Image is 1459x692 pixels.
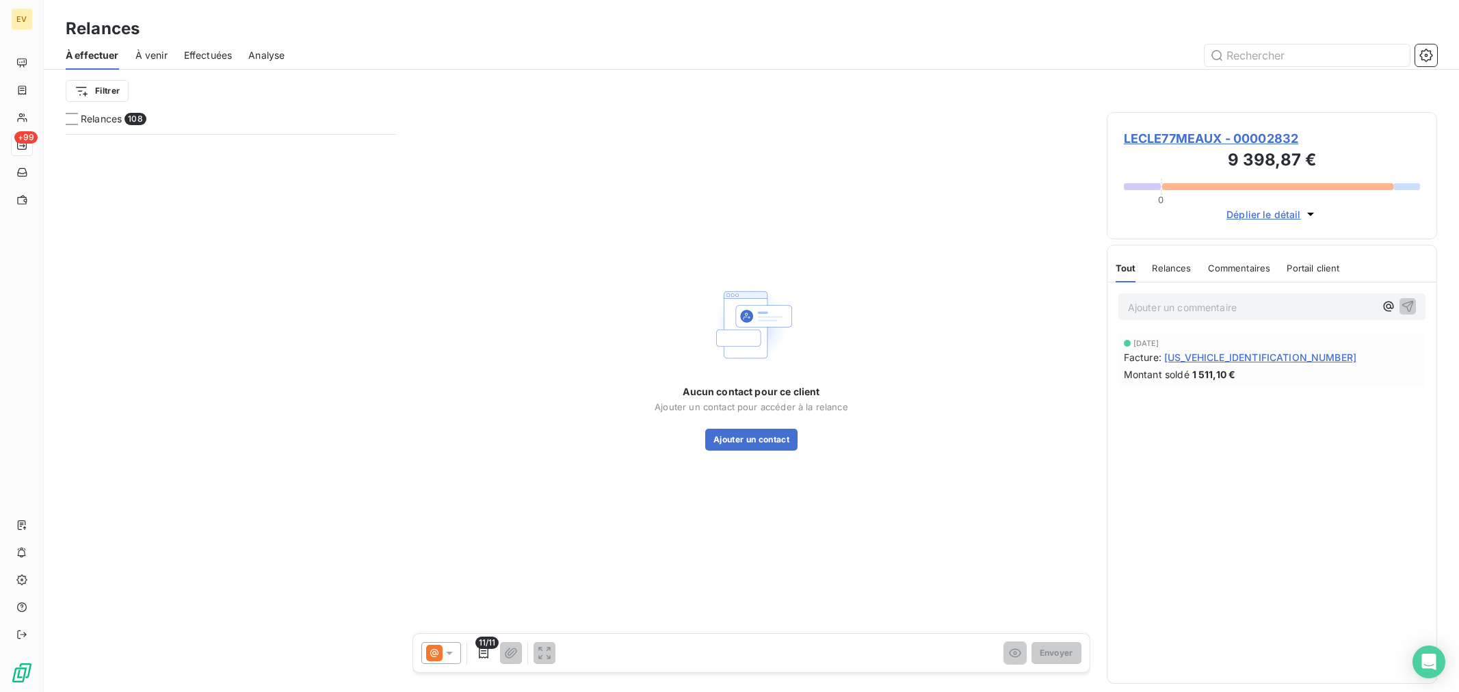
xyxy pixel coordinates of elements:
[1164,350,1356,364] span: [US_VEHICLE_IDENTIFICATION_NUMBER]
[1412,646,1445,678] div: Open Intercom Messenger
[1124,350,1161,364] span: Facture :
[66,80,129,102] button: Filtrer
[11,8,33,30] div: EV
[1158,194,1164,205] span: 0
[655,401,848,412] span: Ajouter un contact pour accéder à la relance
[1124,148,1420,175] h3: 9 398,87 €
[1116,263,1136,274] span: Tout
[1152,263,1191,274] span: Relances
[1287,263,1339,274] span: Portail client
[81,112,122,126] span: Relances
[705,429,798,451] button: Ajouter un contact
[1124,367,1189,382] span: Montant soldé
[1124,129,1420,148] span: LECLE77MEAUX - 00002832
[707,281,795,369] img: Empty state
[1133,339,1159,347] span: [DATE]
[124,113,146,125] span: 108
[184,49,233,62] span: Effectuées
[1222,207,1322,222] button: Déplier le détail
[683,385,819,399] span: Aucun contact pour ce client
[11,662,33,684] img: Logo LeanPay
[1226,207,1301,222] span: Déplier le détail
[66,134,396,692] div: grid
[66,49,119,62] span: À effectuer
[1208,263,1271,274] span: Commentaires
[135,49,168,62] span: À venir
[1205,44,1410,66] input: Rechercher
[475,637,499,649] span: 11/11
[1031,642,1081,664] button: Envoyer
[14,131,38,144] span: +99
[1192,367,1236,382] span: 1 511,10 €
[66,16,140,41] h3: Relances
[248,49,285,62] span: Analyse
